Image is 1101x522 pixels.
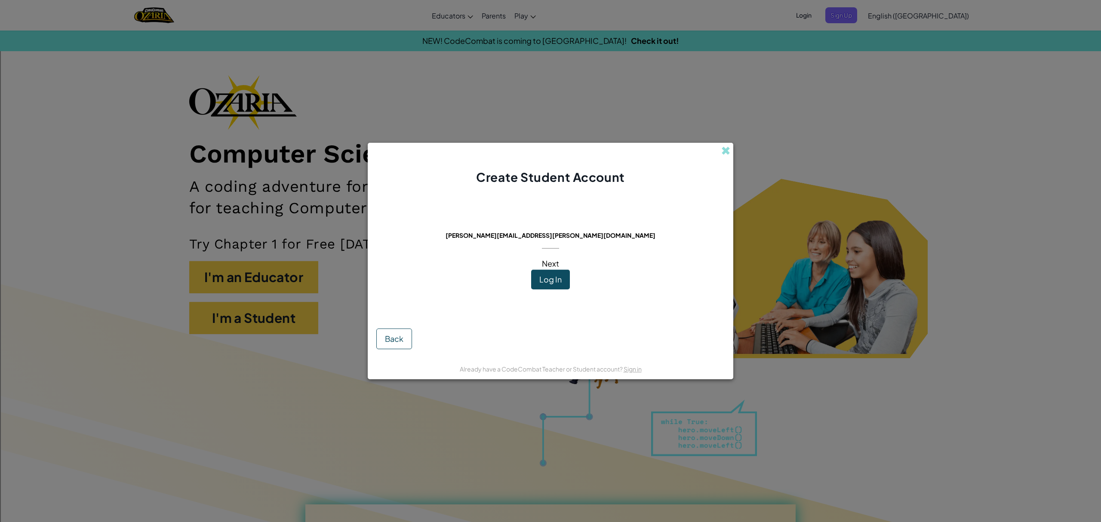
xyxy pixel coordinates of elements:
[385,334,403,344] span: Back
[446,231,655,239] span: [PERSON_NAME][EMAIL_ADDRESS][PERSON_NAME][DOMAIN_NAME]
[3,11,80,20] input: Search outlines
[3,28,1098,36] div: Sort New > Old
[3,36,1098,43] div: Move To ...
[531,270,570,289] button: Log In
[624,365,642,373] a: Sign in
[3,3,180,11] div: Home
[460,365,624,373] span: Already have a CodeCombat Teacher or Student account?
[3,43,1098,51] div: Delete
[3,51,1098,59] div: Options
[476,169,624,184] span: Create Student Account
[3,20,1098,28] div: Sort A > Z
[542,258,559,268] span: Next
[490,219,612,229] span: This email is already in use:
[3,59,1098,67] div: Sign out
[539,274,562,284] span: Log In
[376,329,412,349] button: Back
